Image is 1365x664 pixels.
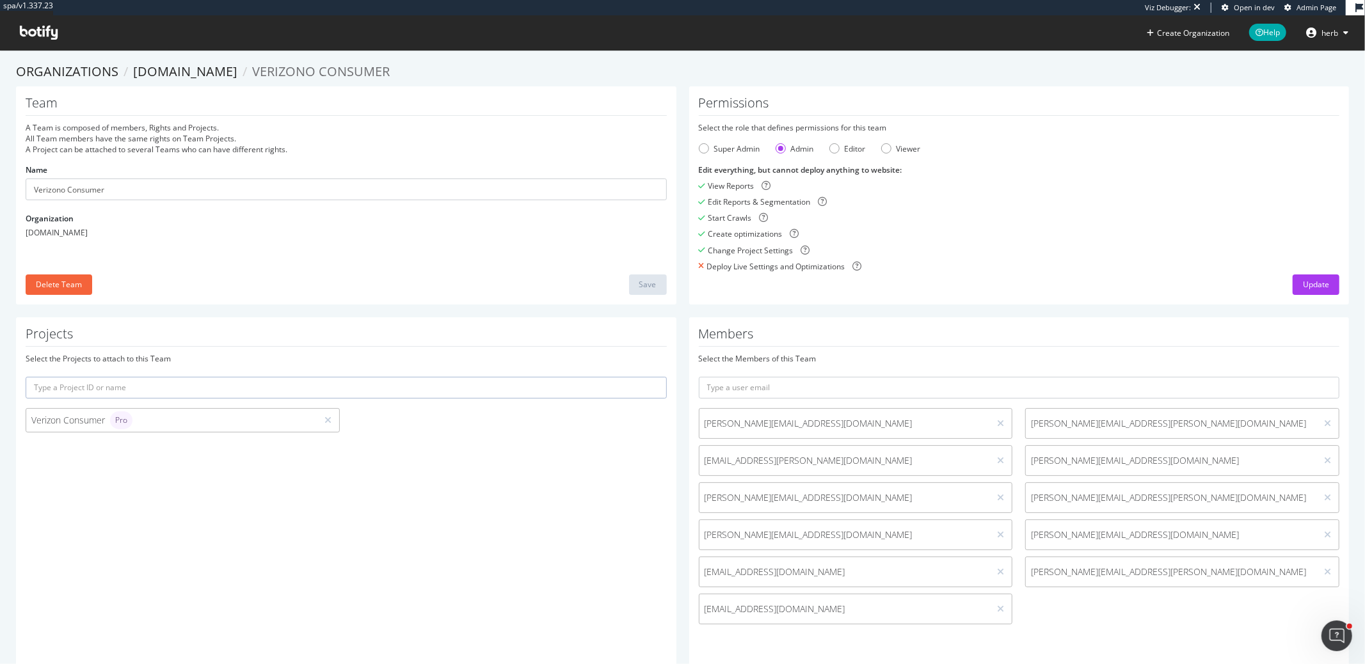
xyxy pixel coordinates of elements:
span: Open in dev [1234,3,1275,12]
span: [PERSON_NAME][EMAIL_ADDRESS][PERSON_NAME][DOMAIN_NAME] [1031,565,1311,578]
div: Start Crawls [708,212,752,223]
ol: breadcrumbs [16,63,1349,81]
iframe: Intercom live chat [1321,621,1352,651]
div: Delete Team [36,279,82,290]
a: Organizations [16,63,118,80]
a: Admin Page [1284,3,1336,13]
span: [PERSON_NAME][EMAIL_ADDRESS][PERSON_NAME][DOMAIN_NAME] [1031,417,1311,430]
button: Update [1293,274,1339,295]
span: [PERSON_NAME][EMAIL_ADDRESS][DOMAIN_NAME] [1031,454,1311,467]
button: Save [629,274,667,295]
label: Name [26,164,47,175]
div: brand label [110,411,132,429]
div: Super Admin [699,143,760,154]
div: A Team is composed of members, Rights and Projects. All Team members have the same rights on Team... [26,122,667,155]
div: [DOMAIN_NAME] [26,227,667,238]
div: Create optimizations [708,228,783,239]
a: Open in dev [1222,3,1275,13]
h1: Permissions [699,96,1340,116]
div: Change Project Settings [708,245,794,256]
span: Admin Page [1297,3,1336,12]
div: Select the role that defines permissions for this team [699,122,1340,133]
input: Type a user email [699,377,1340,399]
div: Admin [791,143,814,154]
div: Super Admin [714,143,760,154]
input: Name [26,178,667,200]
div: Select the Projects to attach to this Team [26,353,667,364]
span: [PERSON_NAME][EMAIL_ADDRESS][DOMAIN_NAME] [705,528,985,541]
button: Delete Team [26,274,92,295]
div: Edit everything, but cannot deploy anything to website : [699,164,1340,175]
span: herb [1321,28,1338,38]
div: Editor [829,143,866,154]
div: Deploy Live Settings and Optimizations [707,261,845,272]
div: Viewer [881,143,921,154]
span: [PERSON_NAME][EMAIL_ADDRESS][DOMAIN_NAME] [705,417,985,430]
div: Viz Debugger: [1145,3,1191,13]
span: Pro [115,416,127,424]
span: [EMAIL_ADDRESS][DOMAIN_NAME] [705,603,985,615]
h1: Projects [26,327,667,347]
span: Verizono Consumer [252,63,390,80]
span: [PERSON_NAME][EMAIL_ADDRESS][DOMAIN_NAME] [705,491,985,504]
div: Editor [845,143,866,154]
div: Viewer [897,143,921,154]
h1: Team [26,96,667,116]
span: [PERSON_NAME][EMAIL_ADDRESS][DOMAIN_NAME] [1031,528,1311,541]
label: Organization [26,213,74,224]
a: [DOMAIN_NAME] [133,63,237,80]
div: Save [639,279,657,290]
button: herb [1296,22,1359,43]
div: Edit Reports & Segmentation [708,196,811,207]
div: Verizon Consumer [31,411,312,429]
span: [PERSON_NAME][EMAIL_ADDRESS][PERSON_NAME][DOMAIN_NAME] [1031,491,1311,504]
div: View Reports [708,180,754,191]
span: [EMAIL_ADDRESS][PERSON_NAME][DOMAIN_NAME] [705,454,985,467]
input: Type a Project ID or name [26,377,667,399]
div: Admin [776,143,814,154]
span: [EMAIL_ADDRESS][DOMAIN_NAME] [705,565,985,578]
div: Select the Members of this Team [699,353,1340,364]
h1: Members [699,327,1340,347]
button: Create Organization [1146,27,1230,39]
div: Update [1303,279,1329,290]
span: Help [1249,24,1286,41]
